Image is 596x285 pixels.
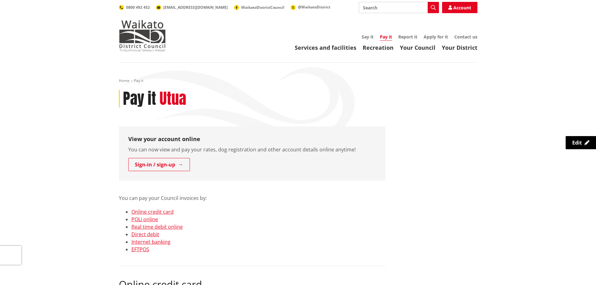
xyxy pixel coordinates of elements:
[128,158,190,171] a: Sign-in / sign-up
[566,136,596,149] a: Edit
[128,146,376,153] p: You can now view and pay your rates, dog registration and other account details online anytime!
[131,231,159,238] a: Direct debit
[362,34,374,40] a: Say it
[291,4,330,10] a: @WaikatoDistrict
[119,5,150,10] a: 0800 492 452
[572,139,582,146] span: Edit
[295,44,356,51] a: Services and facilities
[400,44,436,51] a: Your Council
[131,223,183,230] a: Real time debit online
[134,78,143,83] span: Pay it
[234,5,284,10] a: WaikatoDistrictCouncil
[424,34,448,40] a: Apply for it
[119,78,477,84] nav: breadcrumb
[119,20,166,51] img: Waikato District Council - Te Kaunihera aa Takiwaa o Waikato
[454,34,477,40] a: Contact us
[241,5,284,10] span: WaikatoDistrictCouncil
[298,4,330,10] span: @WaikatoDistrict
[131,216,158,223] a: POLi online
[363,44,394,51] a: Recreation
[128,136,376,143] h3: View your account online
[442,44,477,51] a: Your District
[359,2,439,13] input: Search input
[163,5,228,10] span: [EMAIL_ADDRESS][DOMAIN_NAME]
[442,2,477,13] a: Account
[156,5,228,10] a: [EMAIL_ADDRESS][DOMAIN_NAME]
[123,90,156,108] h1: Pay it
[126,5,150,10] span: 0800 492 452
[160,90,186,108] h2: Utua
[398,34,417,40] a: Report it
[119,78,130,83] a: Home
[131,246,149,253] a: EFTPOS
[131,238,171,245] a: Internet banking
[380,34,392,41] a: Pay it
[119,187,385,202] p: You can pay your Council invoices by:
[131,208,174,215] a: Online credit card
